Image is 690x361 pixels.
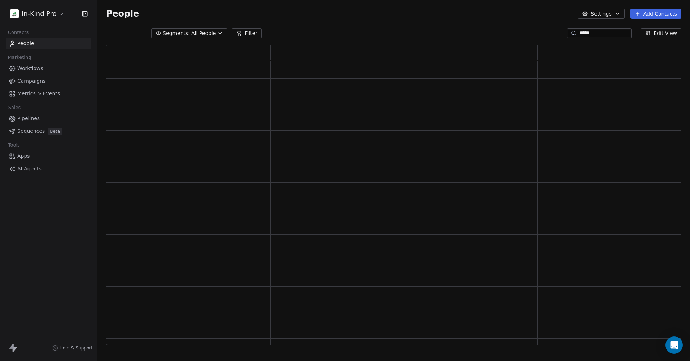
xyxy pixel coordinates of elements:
span: Sales [5,102,24,113]
span: Marketing [5,52,34,63]
a: People [6,38,91,49]
span: AI Agents [17,165,42,173]
img: IKP200x200.png [10,9,19,18]
a: Metrics & Events [6,88,91,100]
span: Workflows [17,65,43,72]
a: AI Agents [6,163,91,175]
span: Beta [48,128,62,135]
a: Workflows [6,62,91,74]
span: Contacts [5,27,32,38]
span: Metrics & Events [17,90,60,97]
button: Settings [578,9,624,19]
button: In-Kind Pro [9,8,66,20]
span: Sequences [17,127,45,135]
span: Apps [17,152,30,160]
a: Apps [6,150,91,162]
a: SequencesBeta [6,125,91,137]
span: All People [191,30,216,37]
span: Tools [5,140,23,151]
span: Help & Support [60,345,93,351]
button: Edit View [641,28,681,38]
a: Help & Support [52,345,93,351]
button: Add Contacts [630,9,681,19]
a: Pipelines [6,113,91,125]
span: People [106,8,139,19]
button: Filter [232,28,262,38]
span: Pipelines [17,115,40,122]
span: Segments: [163,30,190,37]
span: Campaigns [17,77,45,85]
span: People [17,40,34,47]
a: Campaigns [6,75,91,87]
div: Open Intercom Messenger [665,336,683,354]
span: In-Kind Pro [22,9,57,18]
